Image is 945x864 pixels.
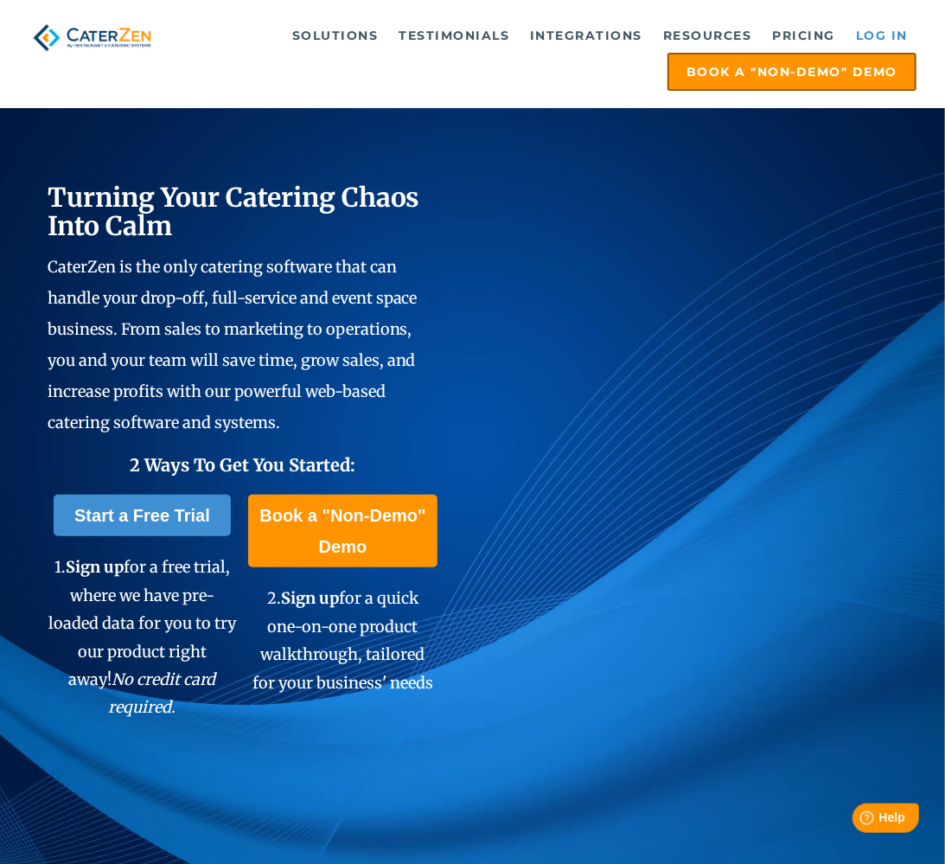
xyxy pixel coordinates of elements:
[847,18,916,53] a: Log in
[181,18,916,91] div: Navigation Menu
[252,588,433,692] span: 2. for a quick one-on-one product walkthrough, tailored for your business' needs
[130,454,355,476] span: 2 Ways To Get You Started:
[248,495,438,567] a: Book a "Non-Demo" Demo
[48,181,420,242] span: Turning Your Catering Chaos Into Calm
[54,495,231,536] a: Start a Free Trial
[66,557,124,577] span: Sign up
[48,557,236,717] span: 1. for a free trial, where we have pre-loaded data for you to try our product right away!
[667,53,916,91] a: Book a "Non-Demo" Demo
[521,18,651,53] a: Integrations
[284,18,387,53] a: Solutions
[281,588,339,608] span: Sign up
[108,669,215,717] em: No credit card required.
[48,257,418,432] span: CaterZen is the only catering software that can handle your drop-off, full-service and event spac...
[791,797,926,845] iframe: Help widget launcher
[390,18,518,53] a: Testimonials
[654,18,761,53] a: Resources
[764,18,845,53] a: Pricing
[29,18,156,57] img: caterzen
